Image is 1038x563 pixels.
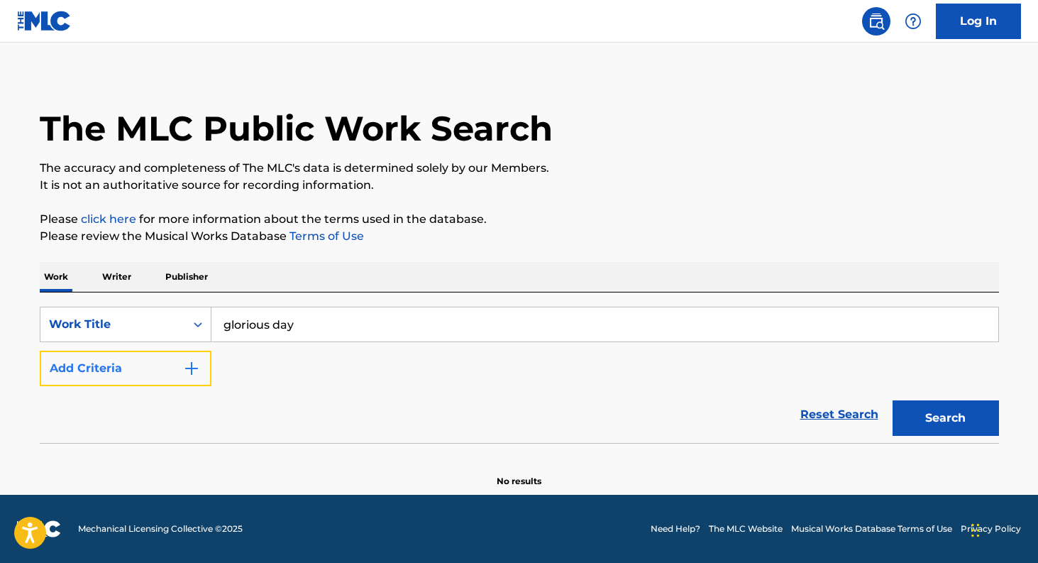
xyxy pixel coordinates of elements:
a: Privacy Policy [961,523,1021,535]
button: Search [893,400,999,436]
a: Reset Search [793,399,885,430]
div: Work Title [49,316,177,333]
a: Musical Works Database Terms of Use [791,523,952,535]
p: It is not an authoritative source for recording information. [40,177,999,194]
img: help [905,13,922,30]
form: Search Form [40,307,999,443]
a: Need Help? [651,523,700,535]
a: Terms of Use [287,229,364,243]
p: The accuracy and completeness of The MLC's data is determined solely by our Members. [40,160,999,177]
span: Mechanical Licensing Collective © 2025 [78,523,243,535]
p: Writer [98,262,136,292]
img: 9d2ae6d4665cec9f34b9.svg [183,360,200,377]
p: Publisher [161,262,212,292]
p: Please review the Musical Works Database [40,228,999,245]
p: Work [40,262,72,292]
iframe: Chat Widget [967,495,1038,563]
div: Help [899,7,927,35]
h1: The MLC Public Work Search [40,107,553,150]
p: Please for more information about the terms used in the database. [40,211,999,228]
img: search [868,13,885,30]
a: click here [81,212,136,226]
img: MLC Logo [17,11,72,31]
button: Add Criteria [40,351,211,386]
p: No results [497,458,541,488]
a: Log In [936,4,1021,39]
a: The MLC Website [709,523,783,535]
a: Public Search [862,7,890,35]
img: logo [17,520,61,537]
div: Drag [971,509,980,552]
